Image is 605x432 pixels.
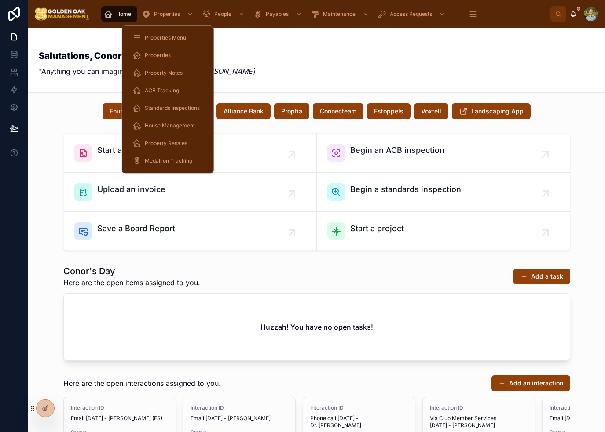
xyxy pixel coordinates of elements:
[191,404,288,411] span: Interaction ID
[350,222,404,235] span: Start a project
[39,51,125,61] strong: Salutations, Conor!
[97,222,175,235] span: Save a Board Report
[64,173,317,212] a: Upload an invoice
[216,103,271,119] button: Alliance Bank
[116,11,131,18] span: Home
[101,6,137,22] a: Home
[35,7,90,21] img: App logo
[350,183,461,196] span: Begin a standards inspection
[513,269,570,284] button: Add a task
[97,144,183,156] span: Start a new interaction
[390,11,432,18] span: Access Requests
[127,65,209,81] a: Property Notes
[491,375,570,391] button: Add an interaction
[139,6,198,22] a: Properties
[430,404,528,411] span: Interaction ID
[127,47,209,63] a: Properties
[375,6,450,22] a: Access Requests
[310,415,408,429] span: Phone call [DATE] - Dr. [PERSON_NAME]
[320,107,356,116] span: Connecteam
[281,107,302,116] span: Proptia
[317,173,570,212] a: Begin a standards inspection
[127,83,209,98] a: ACB Tracking
[97,4,550,24] div: scrollable content
[199,6,249,22] a: People
[145,52,171,59] span: Properties
[310,404,408,411] span: Interaction ID
[308,6,373,22] a: Maintenance
[127,153,209,169] a: Medallion Tracking
[317,134,570,173] a: Begin an ACB inspection
[471,107,524,116] span: Landscaping App
[191,415,288,422] span: Email [DATE] - [PERSON_NAME]
[421,107,441,116] span: Voxtell
[145,87,179,94] span: ACB Tracking
[266,11,289,18] span: Payables
[63,378,221,388] span: Here are the open interactions assigned to you.
[313,103,363,119] button: Connecteam
[367,103,411,119] button: Estoppels
[145,34,186,41] span: Properties Menu
[452,103,531,119] button: Landscaping App
[214,11,231,18] span: People
[260,322,373,332] h2: Huzzah! You have no open tasks!
[127,30,209,46] a: Properties Menu
[430,415,528,429] span: Via Club Member Services [DATE] - [PERSON_NAME]
[127,100,209,116] a: Standards Inspections
[198,67,255,76] em: [PERSON_NAME]
[145,122,195,129] span: House Management
[145,157,192,164] span: Medallion Tracking
[145,105,200,112] span: Standards Inspections
[224,107,264,116] span: Alliance Bank
[274,103,309,119] button: Proptia
[350,144,444,156] span: Begin an ACB inspection
[127,118,209,134] a: House Management
[64,212,317,250] a: Save a Board Report
[71,415,169,422] span: Email [DATE] - [PERSON_NAME] (FS)
[39,49,255,62] h3: [DATE] is [DATE].
[374,107,403,116] span: Estoppels
[63,277,200,288] span: Here are the open items assigned to you.
[145,140,187,147] span: Property Resales
[145,69,183,76] span: Property Notes
[251,6,306,22] a: Payables
[154,11,180,18] span: Properties
[317,212,570,250] a: Start a project
[39,66,255,76] p: "Anything you can imagine, you can make real."
[71,404,169,411] span: Interaction ID
[97,183,165,196] span: Upload an invoice
[64,134,317,173] a: Start a new interaction
[63,265,200,277] h1: Conor's Day
[110,107,164,116] span: Enumerate Engage
[414,103,448,119] button: Voxtell
[103,103,171,119] button: Enumerate Engage
[323,11,356,18] span: Maintenance
[127,135,209,151] a: Property Resales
